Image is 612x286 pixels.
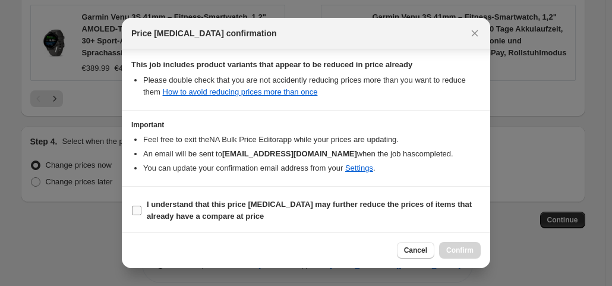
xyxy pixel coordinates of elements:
[143,162,481,174] li: You can update your confirmation email address from your .
[131,27,277,39] span: Price [MEDICAL_DATA] confirmation
[222,149,357,158] b: [EMAIL_ADDRESS][DOMAIN_NAME]
[345,164,373,172] a: Settings
[131,120,481,130] h3: Important
[466,25,483,42] button: Close
[143,134,481,146] li: Feel free to exit the NA Bulk Price Editor app while your prices are updating.
[404,246,427,255] span: Cancel
[147,200,472,221] b: I understand that this price [MEDICAL_DATA] may further reduce the prices of items that already h...
[143,148,481,160] li: An email will be sent to when the job has completed .
[143,74,481,98] li: Please double check that you are not accidently reducing prices more than you want to reduce them
[163,87,318,96] a: How to avoid reducing prices more than once
[131,60,412,69] b: This job includes product variants that appear to be reduced in price already
[397,242,434,259] button: Cancel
